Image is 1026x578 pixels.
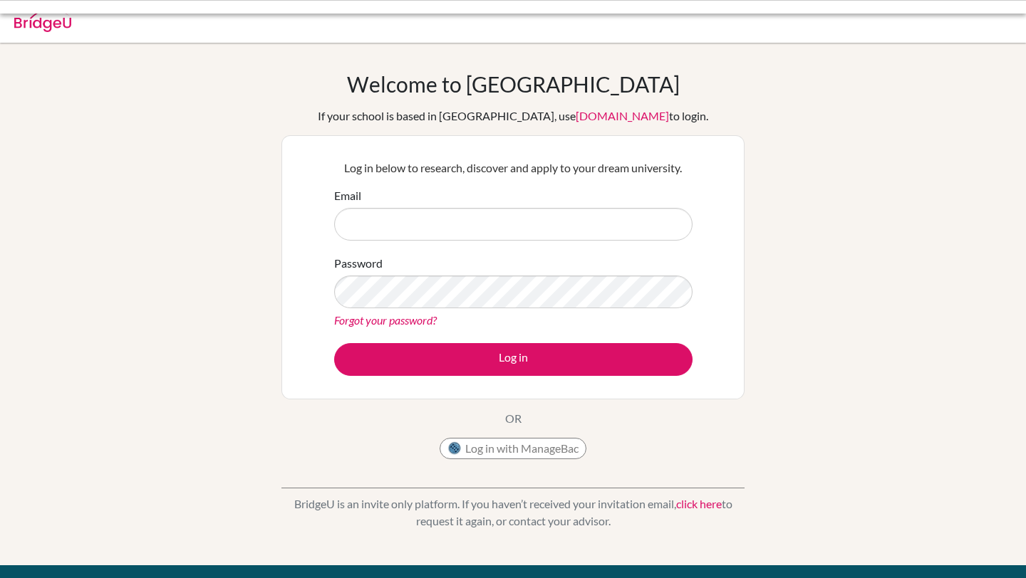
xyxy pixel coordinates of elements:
img: Bridge-U [14,9,71,32]
button: Log in with ManageBac [440,438,586,459]
p: Log in below to research, discover and apply to your dream university. [334,159,693,177]
label: Password [334,255,383,272]
a: Forgot your password? [334,313,437,327]
button: Log in [334,343,693,376]
h1: Welcome to [GEOGRAPHIC_DATA] [347,71,680,97]
div: If your school is based in [GEOGRAPHIC_DATA], use to login. [318,107,708,125]
a: click here [676,497,722,510]
p: OR [505,410,522,427]
p: BridgeU is an invite only platform. If you haven’t received your invitation email, to request it ... [281,495,745,530]
a: [DOMAIN_NAME] [576,109,669,122]
label: Email [334,187,361,204]
div: We were unable to sign you in with ManageBac. Please try again or <a href="mailto:[EMAIL_ADDRESS]... [100,11,712,46]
